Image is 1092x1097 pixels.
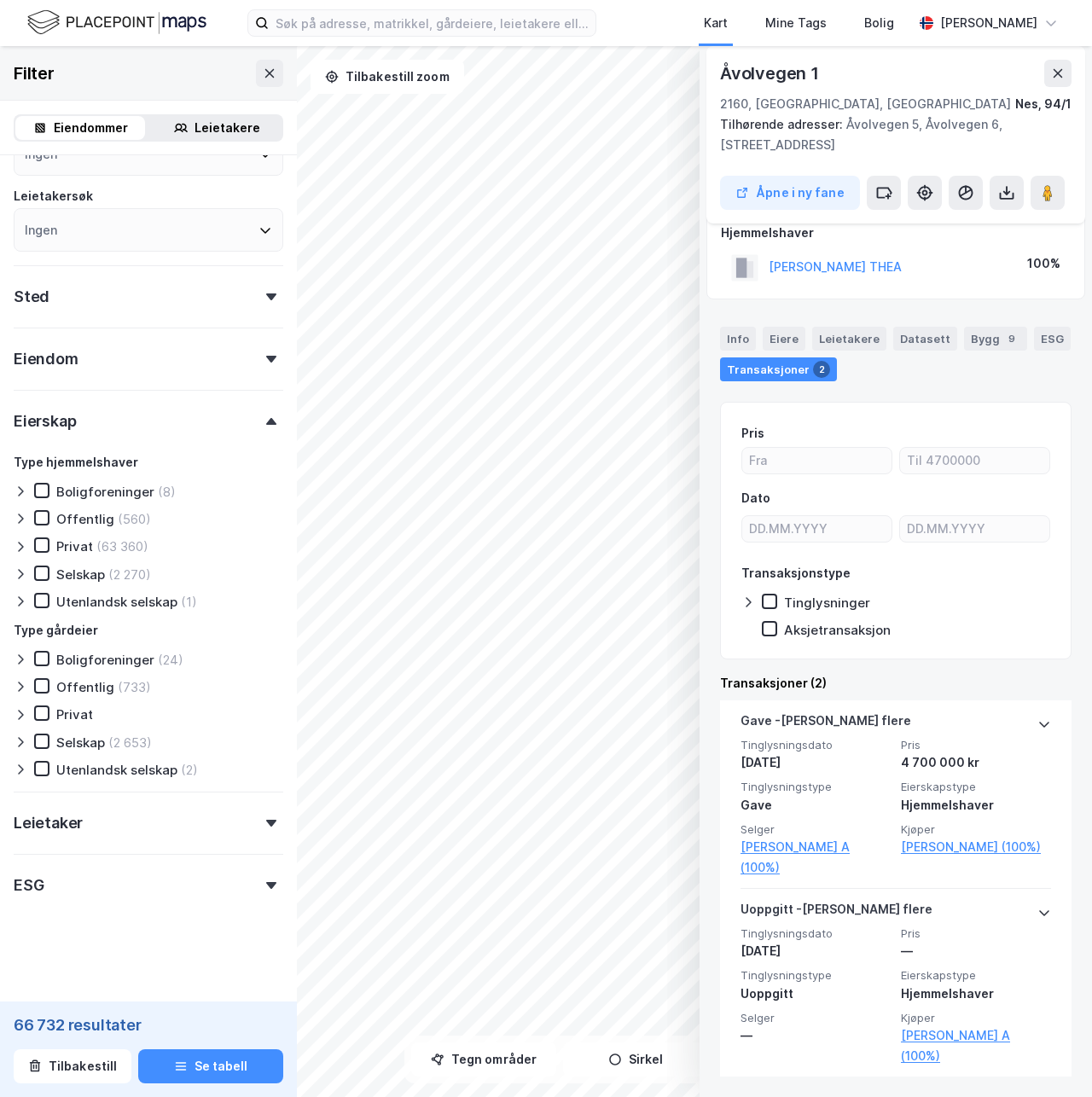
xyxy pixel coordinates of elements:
button: Tegn områder [411,1042,556,1077]
a: [PERSON_NAME] A (100%) [901,1025,1051,1066]
button: Tilbakestill [14,1049,131,1083]
div: 66 732 resultater [14,1015,283,1036]
div: Aksjetransaksjon [784,622,891,638]
div: [DATE] [741,941,891,961]
div: ESG [14,875,44,896]
input: Fra [742,448,892,473]
div: [DATE] [741,752,891,773]
div: Boligforeninger [56,484,154,500]
div: Selskap [56,734,105,751]
button: Sirkel [563,1042,708,1077]
span: Tinglysningsdato [741,738,891,752]
div: Ingen [25,220,57,241]
span: Tinglysningstype [741,968,891,983]
span: Pris [901,738,1051,752]
div: (24) [158,652,183,668]
div: (63 360) [96,538,148,554]
div: 9 [1003,330,1020,347]
div: Utenlandsk selskap [56,594,177,610]
div: Åvolvegen 5, Åvolvegen 6, [STREET_ADDRESS] [720,114,1058,155]
input: Til 4700000 [900,448,1049,473]
span: Eierskapstype [901,780,1051,794]
div: (1) [181,594,197,610]
iframe: Chat Widget [1007,1015,1092,1097]
a: [PERSON_NAME] A (100%) [741,837,891,878]
div: Utenlandsk selskap [56,762,177,778]
div: Gave [741,795,891,815]
span: Kjøper [901,1011,1051,1025]
input: DD.MM.YYYY [742,516,892,542]
div: Eiendommer [54,118,128,138]
div: Privat [56,706,93,723]
div: Bygg [964,327,1027,351]
div: Leietakere [195,118,260,138]
div: Type gårdeier [14,620,98,641]
div: Offentlig [56,511,114,527]
div: Åvolvegen 1 [720,60,822,87]
a: [PERSON_NAME] (100%) [901,837,1051,857]
div: Pris [741,423,764,444]
input: Søk på adresse, matrikkel, gårdeiere, leietakere eller personer [269,10,595,36]
div: Eierskap [14,411,76,432]
div: Boligforeninger [56,652,154,668]
div: — [901,941,1051,961]
span: Tilhørende adresser: [720,117,846,131]
div: Type hjemmelshaver [14,452,138,473]
div: Selskap [56,566,105,583]
button: Se tabell [138,1049,283,1083]
div: Mine Tags [765,13,827,33]
div: ESG [1034,327,1071,351]
div: Offentlig [56,679,114,695]
div: Sted [14,287,49,307]
div: Leietaker [14,813,83,833]
div: [PERSON_NAME] [940,13,1037,33]
div: Transaksjonstype [741,563,851,583]
div: Eiendom [14,349,78,369]
span: Tinglysningstype [741,780,891,794]
div: Uoppgitt [741,984,891,1004]
div: 2 [813,361,830,378]
img: logo.f888ab2527a4732fd821a326f86c7f29.svg [27,8,206,38]
div: Hjemmelshaver [721,223,1071,243]
div: Transaksjoner (2) [720,673,1072,694]
div: (2 270) [108,566,151,583]
span: Pris [901,926,1051,941]
div: Uoppgitt - [PERSON_NAME] flere [741,899,932,926]
div: 2160, [GEOGRAPHIC_DATA], [GEOGRAPHIC_DATA] [720,94,1011,114]
div: 100% [1027,253,1060,274]
span: Selger [741,1011,891,1025]
div: (733) [118,679,151,695]
div: (8) [158,484,176,500]
div: Tinglysninger [784,595,870,611]
div: Eiere [763,327,805,351]
div: Filter [14,60,55,87]
button: Åpne i ny fane [720,176,860,210]
span: Tinglysningsdato [741,926,891,941]
div: (560) [118,511,151,527]
div: — [741,1025,891,1046]
div: Transaksjoner [720,357,837,381]
div: Dato [741,488,770,508]
span: Eierskapstype [901,968,1051,983]
div: Hjemmelshaver [901,984,1051,1004]
div: Datasett [893,327,957,351]
div: Nes, 94/1 [1015,94,1072,114]
div: Kart [704,13,728,33]
span: Kjøper [901,822,1051,837]
div: Hjemmelshaver [901,795,1051,815]
div: Bolig [864,13,894,33]
button: Tilbakestill zoom [311,60,464,94]
div: Info [720,327,756,351]
div: Privat [56,538,93,554]
div: Leietakere [812,327,886,351]
input: DD.MM.YYYY [900,516,1049,542]
div: (2) [181,762,198,778]
span: Selger [741,822,891,837]
div: Gave - [PERSON_NAME] flere [741,711,911,738]
div: 4 700 000 kr [901,752,1051,773]
div: Leietakersøk [14,186,93,206]
div: (2 653) [108,734,152,751]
